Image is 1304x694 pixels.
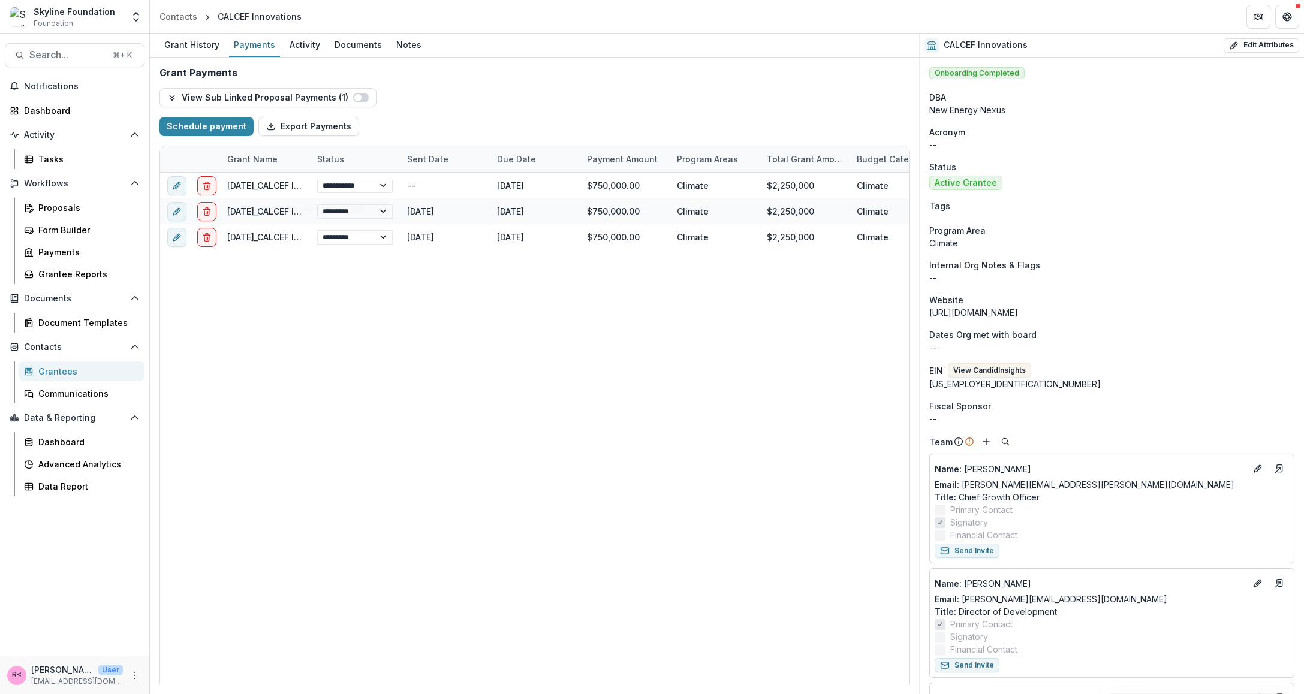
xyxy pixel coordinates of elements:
div: CALCEF Innovations [218,10,302,23]
a: Activity [285,34,325,57]
a: Go to contact [1270,574,1289,593]
button: Open Activity [5,125,144,144]
span: Data & Reporting [24,413,125,423]
div: Grant Name [220,153,285,165]
span: Name : [935,464,962,474]
span: Dates Org met with board [929,328,1037,341]
span: Notifications [24,82,140,92]
div: Payments [229,36,280,53]
p: -- [929,341,1294,354]
button: Search [998,434,1013,449]
div: Total Grant Amount [760,146,850,172]
button: Send Invite [935,544,999,558]
div: Documents [330,36,387,53]
div: Advanced Analytics [38,458,135,470]
a: Grantees [19,361,144,381]
div: Communications [38,387,135,400]
div: Climate [677,205,709,218]
p: Chief Growth Officer [935,491,1289,503]
button: edit [167,228,186,247]
div: Status [310,153,351,165]
div: -- [929,412,1294,425]
span: Financial Contact [950,529,1017,541]
div: Total Grant Amount [760,153,850,165]
div: New Energy Nexus [929,104,1294,116]
a: Dashboard [5,101,144,120]
div: Climate [677,179,709,192]
button: View Sub Linked Proposal Payments (1) [159,88,377,107]
p: Director of Development [935,605,1289,618]
a: Documents [330,34,387,57]
div: Sent Date [400,153,456,165]
button: Open Workflows [5,174,144,193]
span: Workflows [24,179,125,189]
div: ⌘ + K [110,49,134,62]
span: Status [929,161,956,173]
button: Edit [1251,461,1265,476]
a: Name: [PERSON_NAME] [935,463,1246,475]
div: $750,000.00 [580,173,670,198]
a: Payments [19,242,144,262]
a: [DATE]_CALCEF Innovations_2250000 [227,206,382,216]
a: Form Builder [19,220,144,240]
p: Climate [929,237,1294,249]
div: Budget Category [850,146,969,172]
span: Tags [929,200,950,212]
div: Data Report [38,480,135,493]
div: Dashboard [38,436,135,448]
span: Acronym [929,126,965,138]
h2: Grant Payments [159,67,237,79]
span: Documents [24,294,125,304]
button: delete [197,176,216,195]
div: Climate [857,179,889,192]
span: Email: [935,479,959,490]
div: Program Areas [670,146,760,172]
img: Skyline Foundation [10,7,29,26]
a: Proposals [19,198,144,218]
button: Get Help [1275,5,1299,29]
div: Skyline Foundation [34,5,115,18]
div: Sent Date [400,146,490,172]
div: $750,000.00 [580,224,670,250]
button: edit [167,202,186,221]
div: Proposals [38,201,135,214]
p: User [98,665,123,675]
span: Program Area [929,224,986,237]
button: Search... [5,43,144,67]
a: Contacts [155,8,202,25]
div: $2,250,000 [760,173,850,198]
a: [DATE]_CALCEF Innovations_2250000 [227,180,382,191]
div: Due Date [490,153,543,165]
div: $2,250,000 [760,224,850,250]
div: Payment Amount [580,146,670,172]
span: Search... [29,49,106,61]
a: Communications [19,384,144,403]
button: Open entity switcher [128,5,144,29]
p: [PERSON_NAME] [935,463,1246,475]
a: Name: [PERSON_NAME] [935,577,1246,590]
div: Form Builder [38,224,135,236]
div: Grant Name [220,146,310,172]
div: Budget Category [850,153,935,165]
span: Fiscal Sponsor [929,400,991,412]
button: Partners [1246,5,1270,29]
div: Payments [38,246,135,258]
span: Signatory [950,630,988,643]
p: [PERSON_NAME] [935,577,1246,590]
a: [URL][DOMAIN_NAME] [929,307,1018,318]
a: Dashboard [19,432,144,452]
a: Data Report [19,476,144,496]
div: [DATE] [400,224,490,250]
div: Document Templates [38,316,135,329]
span: Primary Contact [950,618,1013,630]
button: View CandidInsights [948,363,1031,378]
span: Activity [24,130,125,140]
button: Open Data & Reporting [5,408,144,427]
p: [PERSON_NAME] <[PERSON_NAME][EMAIL_ADDRESS][DOMAIN_NAME]> [31,663,94,676]
a: [DATE]_CALCEF Innovations_2250000 [227,232,382,242]
div: Grantee Reports [38,268,135,280]
div: Tasks [38,153,135,165]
